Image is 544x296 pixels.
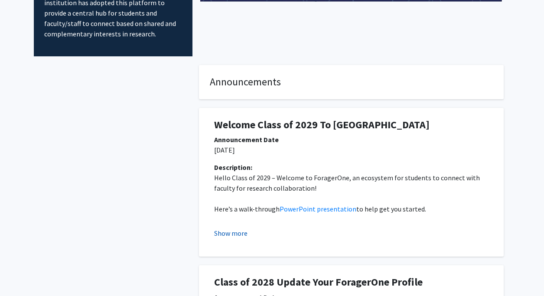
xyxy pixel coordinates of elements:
div: Description: [214,162,489,172]
div: Announcement Date [214,134,489,145]
h1: Class of 2028 Update Your ForagerOne Profile [214,276,489,289]
p: Hello Class of 2029 – Welcome to ForagerOne, an ecosystem for students to connect with faculty fo... [214,172,489,193]
p: Here’s a walk-through to help get you started. [214,204,489,214]
button: Show more [214,228,248,238]
iframe: Chat [7,257,37,289]
p: [DATE] [214,145,489,155]
h1: Welcome Class of 2029 To [GEOGRAPHIC_DATA] [214,119,489,131]
a: PowerPoint presentation [280,205,356,213]
h4: Announcements [210,76,493,88]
